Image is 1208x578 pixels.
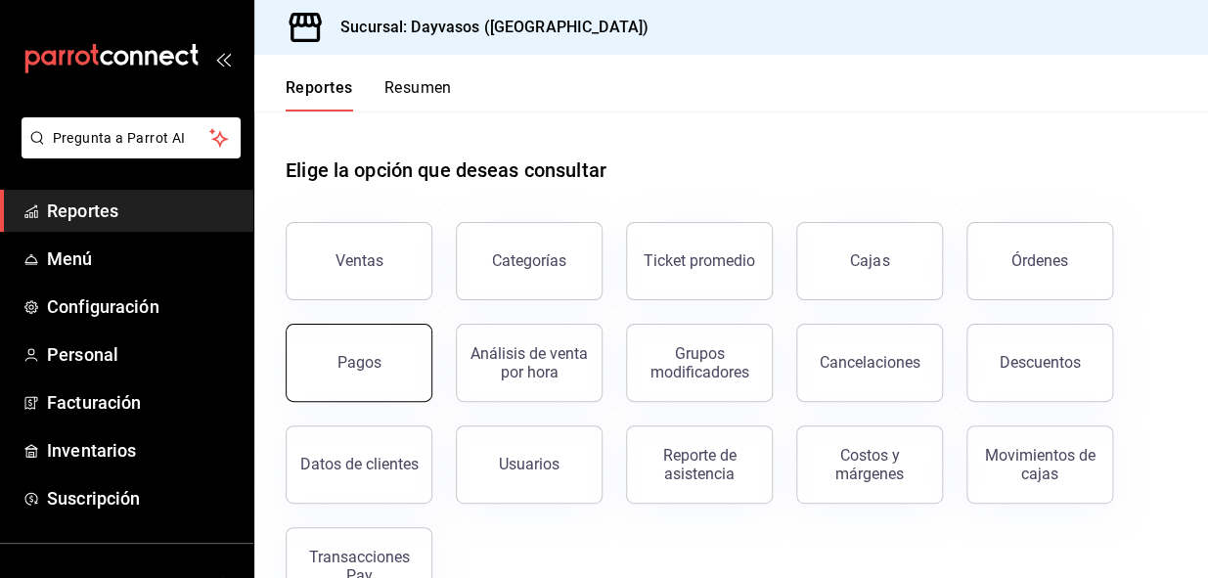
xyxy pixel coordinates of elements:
[47,198,238,224] span: Reportes
[286,425,432,504] button: Datos de clientes
[53,128,210,149] span: Pregunta a Parrot AI
[850,249,890,273] div: Cajas
[796,324,943,402] button: Cancelaciones
[47,437,238,464] span: Inventarios
[809,446,930,483] div: Costos y márgenes
[966,425,1113,504] button: Movimientos de cajas
[286,78,353,111] button: Reportes
[336,251,383,270] div: Ventas
[337,353,381,372] div: Pagos
[47,245,238,272] span: Menú
[796,425,943,504] button: Costos y márgenes
[796,222,943,300] a: Cajas
[492,251,566,270] div: Categorías
[456,425,603,504] button: Usuarios
[300,455,419,473] div: Datos de clientes
[979,446,1100,483] div: Movimientos de cajas
[639,446,760,483] div: Reporte de asistencia
[14,142,241,162] a: Pregunta a Parrot AI
[499,455,559,473] div: Usuarios
[286,324,432,402] button: Pagos
[626,425,773,504] button: Reporte de asistencia
[1000,353,1081,372] div: Descuentos
[47,485,238,511] span: Suscripción
[456,222,603,300] button: Categorías
[286,222,432,300] button: Ventas
[1011,251,1068,270] div: Órdenes
[215,51,231,67] button: open_drawer_menu
[286,78,452,111] div: navigation tabs
[626,324,773,402] button: Grupos modificadores
[47,293,238,320] span: Configuración
[47,389,238,416] span: Facturación
[384,78,452,111] button: Resumen
[644,251,755,270] div: Ticket promedio
[325,16,649,39] h3: Sucursal: Dayvasos ([GEOGRAPHIC_DATA])
[469,344,590,381] div: Análisis de venta por hora
[966,324,1113,402] button: Descuentos
[626,222,773,300] button: Ticket promedio
[456,324,603,402] button: Análisis de venta por hora
[820,353,920,372] div: Cancelaciones
[286,156,606,185] h1: Elige la opción que deseas consultar
[47,341,238,368] span: Personal
[22,117,241,158] button: Pregunta a Parrot AI
[639,344,760,381] div: Grupos modificadores
[966,222,1113,300] button: Órdenes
